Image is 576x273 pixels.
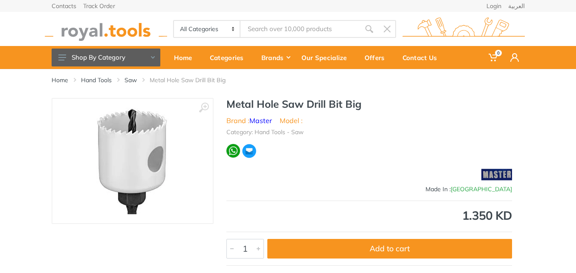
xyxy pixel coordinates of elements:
a: Categories [204,46,255,69]
span: [GEOGRAPHIC_DATA] [451,185,512,193]
a: Login [486,3,501,9]
img: royal.tools Logo [402,17,525,41]
a: 0 [483,46,504,69]
a: Our Specialize [295,46,359,69]
li: Metal Hole Saw Drill Bit Big [150,76,238,84]
a: Saw [124,76,137,84]
img: Royal Tools - Metal Hole Saw Drill Bit Big [79,108,186,214]
li: Model : [280,115,303,126]
select: Category [174,21,241,37]
a: Hand Tools [81,76,112,84]
span: 0 [495,50,502,56]
img: Master [481,164,512,185]
div: Our Specialize [295,49,359,66]
div: Brands [255,49,295,66]
button: Shop By Category [52,49,160,66]
li: Brand : [226,115,272,126]
h1: Metal Hole Saw Drill Bit Big [226,98,512,110]
img: wa.webp [226,144,240,158]
nav: breadcrumb [52,76,525,84]
a: Master [249,116,272,125]
a: العربية [508,3,525,9]
div: Home [168,49,204,66]
img: royal.tools Logo [45,17,167,41]
li: Category: Hand Tools - Saw [226,128,304,137]
a: Contact Us [397,46,449,69]
a: Track Order [83,3,115,9]
a: Home [52,76,68,84]
input: Site search [240,20,360,38]
div: 1.350 KD [226,210,512,221]
a: Offers [359,46,397,69]
button: Add to cart [267,239,512,259]
div: Contact Us [397,49,449,66]
a: Contacts [52,3,76,9]
a: Home [168,46,204,69]
div: Categories [204,49,255,66]
div: Made In : [226,185,512,194]
div: Offers [359,49,397,66]
img: ma.webp [242,144,257,158]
